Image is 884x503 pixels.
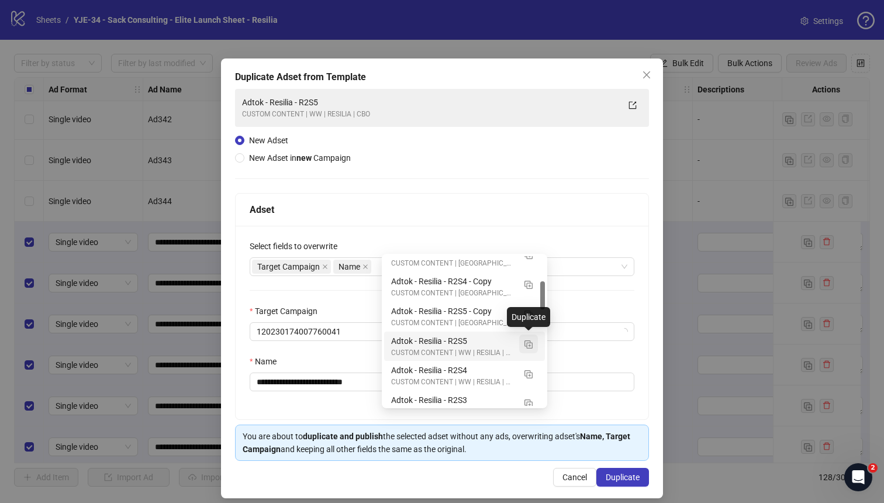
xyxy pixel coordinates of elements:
[637,66,656,84] button: Close
[384,391,545,421] div: Adtok - Resilia - R2S3
[596,468,649,487] button: Duplicate
[252,260,331,274] span: Target Campaign
[519,364,538,383] button: Duplicate
[249,153,351,163] span: New Adset in Campaign
[562,473,587,482] span: Cancel
[249,136,288,145] span: New Adset
[391,275,514,288] div: Adtok - Resilia - R2S4 - Copy
[507,307,550,327] div: Duplicate
[250,355,284,368] label: Name
[391,377,514,388] div: CUSTOM CONTENT | WW | RESILIA | CBO
[333,260,371,274] span: Name
[250,373,634,391] input: Name
[391,394,514,406] div: Adtok - Resilia - R2S3
[243,432,630,454] strong: Name, Target Campaign
[296,153,312,163] strong: new
[250,202,634,217] div: Adset
[524,281,533,289] img: Duplicate
[235,70,649,84] div: Duplicate Adset from Template
[519,275,538,294] button: Duplicate
[250,305,325,318] label: Target Campaign
[384,332,545,361] div: Adtok - Resilia - R2S5
[384,242,545,272] div: Adtok - Resilia - R2S3 - Copy
[391,288,514,299] div: CUSTOM CONTENT | [GEOGRAPHIC_DATA] | RESILIA | CBO
[524,340,533,349] img: Duplicate
[391,364,514,377] div: Adtok - Resilia - R2S4
[629,101,637,109] span: export
[553,468,596,487] button: Cancel
[250,240,345,253] label: Select fields to overwrite
[257,323,627,340] span: 120230174007760041
[519,305,538,323] button: Duplicate
[384,302,545,332] div: Adtok - Resilia - R2S5 - Copy
[257,260,320,273] span: Target Campaign
[606,473,640,482] span: Duplicate
[384,361,545,391] div: Adtok - Resilia - R2S4
[642,70,651,80] span: close
[524,370,533,378] img: Duplicate
[844,463,872,491] iframe: Intercom live chat
[322,264,328,270] span: close
[519,335,538,353] button: Duplicate
[384,272,545,302] div: Adtok - Resilia - R2S4 - Copy
[339,260,360,273] span: Name
[242,109,619,120] div: CUSTOM CONTENT | WW | RESILIA | CBO
[519,394,538,412] button: Duplicate
[391,305,514,318] div: Adtok - Resilia - R2S5 - Copy
[391,347,514,359] div: CUSTOM CONTENT | WW | RESILIA | CBO
[303,432,383,441] strong: duplicate and publish
[524,399,533,408] img: Duplicate
[391,258,514,269] div: CUSTOM CONTENT | [GEOGRAPHIC_DATA] | RESILIA | CBO
[868,463,878,473] span: 2
[391,318,514,329] div: CUSTOM CONTENT | [GEOGRAPHIC_DATA] | RESILIA | CBO
[242,96,619,109] div: Adtok - Resilia - R2S5
[391,335,514,347] div: Adtok - Resilia - R2S5
[362,264,368,270] span: close
[243,430,641,456] div: You are about to the selected adset without any ads, overwriting adset's and keeping all other fi...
